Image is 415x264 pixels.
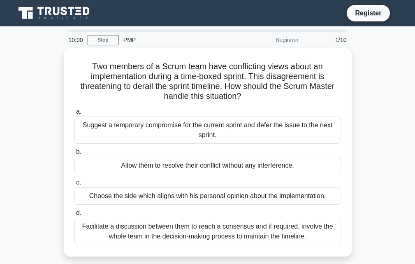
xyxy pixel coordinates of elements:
span: c. [76,179,81,186]
a: Register [350,8,386,18]
span: a. [76,108,81,115]
div: Facilitate a discussion between them to reach a consensus and if required, involve the whole team... [74,218,341,245]
div: Beginner [232,32,304,48]
div: PMP [118,32,232,48]
div: Allow them to resolve their conflict without any interference. [74,157,341,174]
h5: Two members of a Scrum team have conflicting views about an implementation during a time-boxed sp... [74,61,342,102]
div: 10:00 [64,32,88,48]
span: b. [76,148,81,155]
div: Choose the side which aligns with his personal opinion about the implementation. [74,187,341,205]
div: 1/10 [304,32,352,48]
a: Stop [88,35,118,45]
span: d. [76,209,81,216]
div: Suggest a temporary compromise for the current sprint and defer the issue to the next sprint. [74,117,341,144]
